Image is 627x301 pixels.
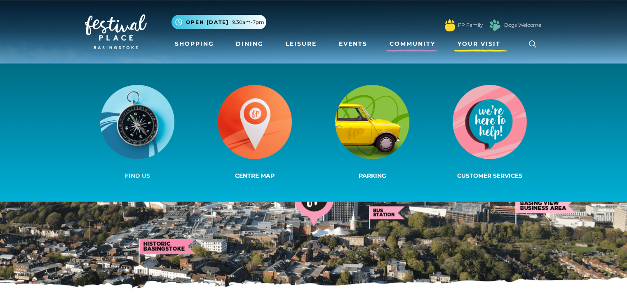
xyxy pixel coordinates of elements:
a: Leisure [282,36,320,52]
span: Centre Map [235,172,275,179]
a: Community [386,36,439,52]
span: Your Visit [458,40,500,48]
a: Events [336,36,371,52]
a: Shopping [171,36,217,52]
a: Centre Map [196,83,314,182]
a: Parking [314,83,431,182]
span: Customer Services [457,172,522,179]
a: Dogs Welcome! [504,21,542,29]
span: Find us [125,172,150,179]
a: FP Family [458,21,483,29]
span: Open [DATE] [186,19,229,26]
img: Festival Place Logo [85,14,147,49]
a: Customer Services [431,83,549,182]
a: Dining [232,36,267,52]
a: Find us [79,83,196,182]
span: 9.30am-7pm [232,19,264,26]
a: Your Visit [454,36,508,52]
span: Parking [359,172,386,179]
button: Open [DATE] 9.30am-7pm [171,15,266,29]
